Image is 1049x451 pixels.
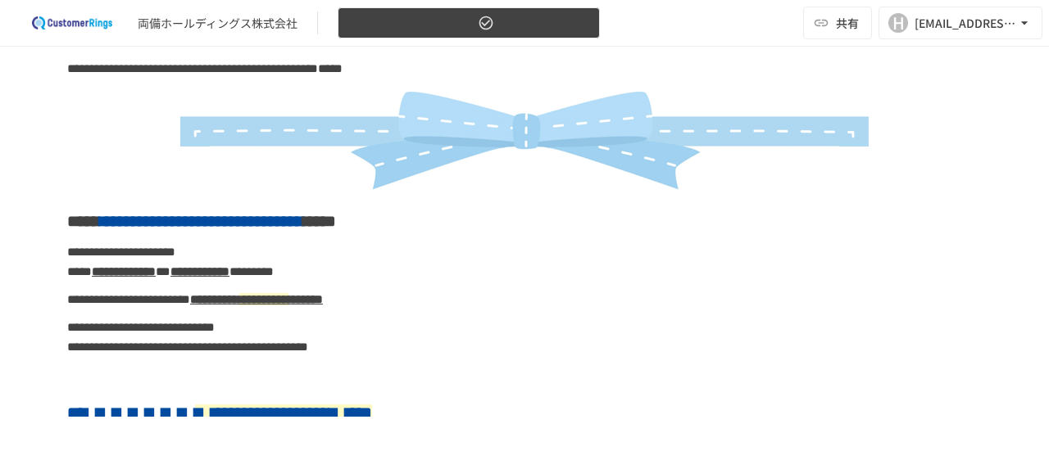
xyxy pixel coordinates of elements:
div: 両備ホールディングス株式会社 [138,15,297,32]
button: H[EMAIL_ADDRESS][DOMAIN_NAME] [879,7,1042,39]
span: はじめにお読みください [348,13,475,34]
img: 2eEvPB0nRDFhy0583kMjGN2Zv6C2P7ZKCFl8C3CzR0M [20,10,125,36]
span: 共有 [836,14,859,32]
button: 共有 [803,7,872,39]
div: H [888,13,908,33]
div: [EMAIL_ADDRESS][DOMAIN_NAME] [915,13,1016,34]
img: Ddkbq4okBfCbQBHdoxFEAQXocsBjeRHF5Vl1sBcGsuM [127,87,922,193]
button: はじめにお読みください [338,7,600,39]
